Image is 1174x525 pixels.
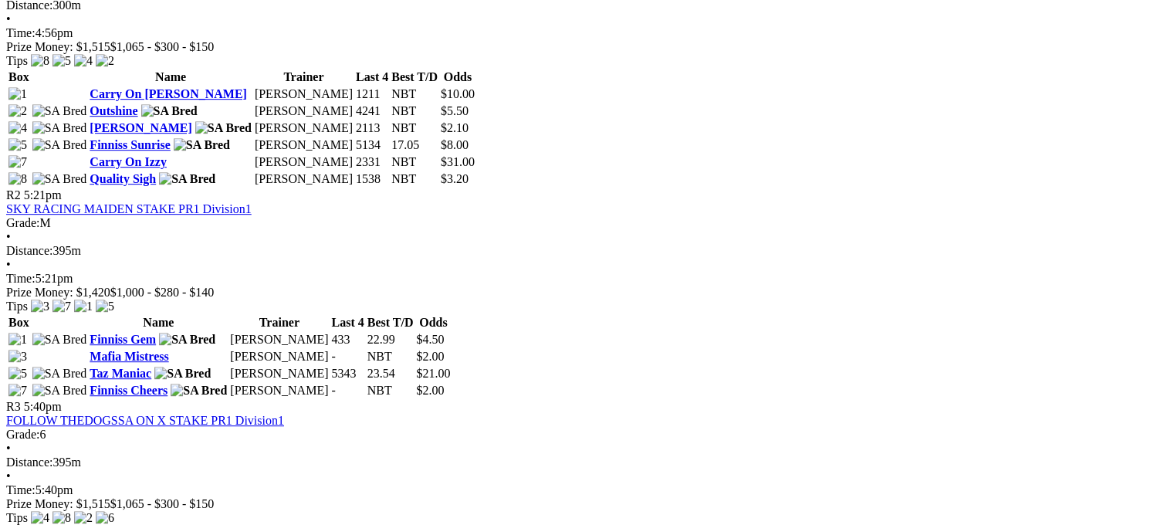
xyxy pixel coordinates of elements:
div: Prize Money: $1,515 [6,40,1168,54]
td: [PERSON_NAME] [229,366,329,381]
img: 5 [52,54,71,68]
th: Trainer [254,69,354,85]
img: SA Bred [32,138,87,152]
span: Tips [6,54,28,67]
span: $31.00 [441,155,475,168]
img: 1 [74,300,93,313]
span: Tips [6,300,28,313]
img: SA Bred [32,384,87,398]
img: 5 [96,300,114,313]
td: [PERSON_NAME] [229,332,329,347]
img: 5 [8,138,27,152]
th: Best T/D [367,315,414,330]
td: [PERSON_NAME] [254,86,354,102]
a: Taz Maniac [90,367,151,380]
img: 6 [96,511,114,525]
td: NBT [367,383,414,398]
span: 5:40pm [24,400,62,413]
th: Last 4 [355,69,389,85]
td: 5134 [355,137,389,153]
a: Finniss Gem [90,333,156,346]
span: • [6,442,11,455]
img: 1 [8,87,27,101]
td: 1211 [355,86,389,102]
img: 8 [8,172,27,186]
span: $1,000 - $280 - $140 [110,286,215,299]
td: 4241 [355,103,389,119]
td: NBT [391,120,438,136]
th: Trainer [229,315,329,330]
a: Mafia Mistress [90,350,168,363]
span: Time: [6,26,36,39]
img: SA Bred [159,333,215,347]
img: 3 [8,350,27,364]
img: SA Bred [174,138,230,152]
td: NBT [391,154,438,170]
span: $2.00 [416,350,444,363]
td: 17.05 [391,137,438,153]
a: Quality Sigh [90,172,156,185]
span: Distance: [6,456,52,469]
th: Name [89,315,228,330]
img: SA Bred [32,367,87,381]
span: • [6,258,11,271]
th: Best T/D [391,69,438,85]
td: [PERSON_NAME] [229,349,329,364]
td: [PERSON_NAME] [229,383,329,398]
img: 7 [52,300,71,313]
span: $3.20 [441,172,469,185]
span: Tips [6,511,28,524]
img: SA Bred [32,333,87,347]
span: Grade: [6,216,40,229]
a: [PERSON_NAME] [90,121,191,134]
span: $4.50 [416,333,444,346]
td: [PERSON_NAME] [254,154,354,170]
span: R3 [6,400,21,413]
td: [PERSON_NAME] [254,137,354,153]
span: $8.00 [441,138,469,151]
td: 22.99 [367,332,414,347]
div: 395m [6,244,1168,258]
td: 23.54 [367,366,414,381]
td: - [330,383,364,398]
img: 2 [96,54,114,68]
div: Prize Money: $1,420 [6,286,1168,300]
div: 5:21pm [6,272,1168,286]
img: SA Bred [141,104,198,118]
span: $5.50 [441,104,469,117]
span: Time: [6,272,36,285]
td: 1538 [355,171,389,187]
img: 1 [8,333,27,347]
a: Carry On Izzy [90,155,167,168]
span: 5:21pm [24,188,62,202]
span: $2.00 [416,384,444,397]
span: Box [8,70,29,83]
span: $21.00 [416,367,450,380]
span: $10.00 [441,87,475,100]
img: SA Bred [154,367,211,381]
th: Odds [415,315,451,330]
span: • [6,230,11,243]
td: 433 [330,332,364,347]
div: Prize Money: $1,515 [6,497,1168,511]
span: Distance: [6,244,52,257]
span: $2.10 [441,121,469,134]
th: Name [89,69,252,85]
a: Carry On [PERSON_NAME] [90,87,247,100]
img: 2 [8,104,27,118]
a: Finniss Sunrise [90,138,170,151]
span: • [6,12,11,25]
span: Time: [6,483,36,496]
a: FOLLOW THEDOGSSA ON X STAKE PR1 Division1 [6,414,284,427]
img: SA Bred [32,104,87,118]
img: 5 [8,367,27,381]
span: $1,065 - $300 - $150 [110,497,215,510]
img: 2 [74,511,93,525]
td: - [330,349,364,364]
td: [PERSON_NAME] [254,120,354,136]
div: M [6,216,1168,230]
img: SA Bred [159,172,215,186]
img: SA Bred [32,121,87,135]
a: Finniss Cheers [90,384,167,397]
img: SA Bred [32,172,87,186]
